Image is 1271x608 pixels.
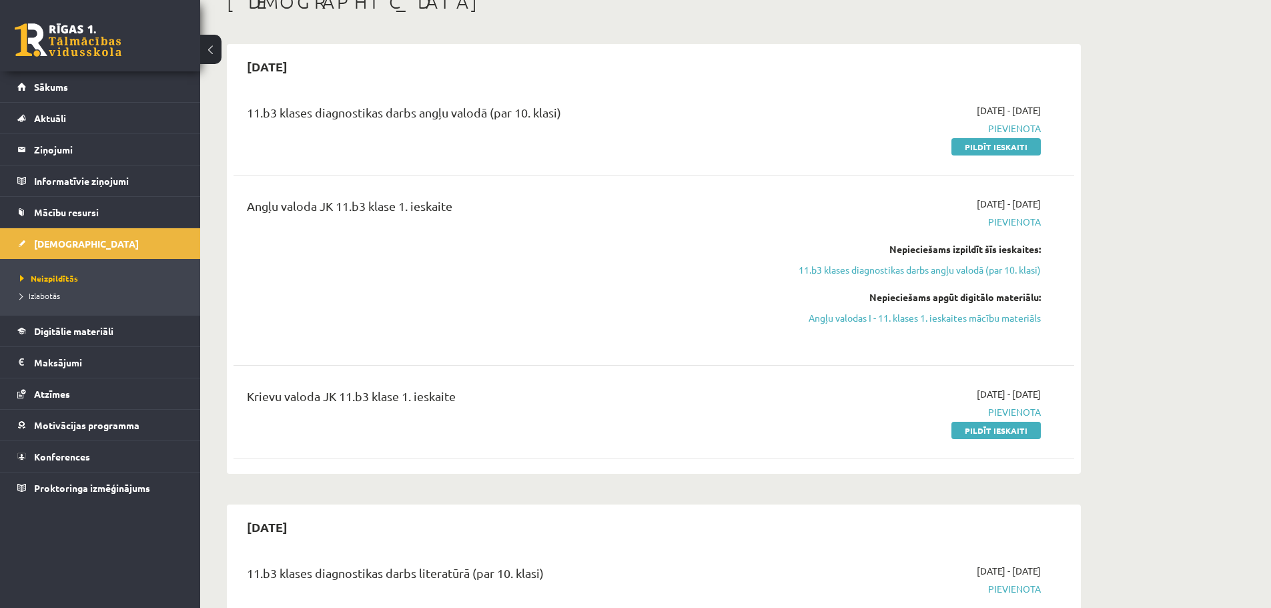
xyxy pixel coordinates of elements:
[977,197,1041,211] span: [DATE] - [DATE]
[34,238,139,250] span: [DEMOGRAPHIC_DATA]
[17,441,183,472] a: Konferences
[34,482,150,494] span: Proktoringa izmēģinājums
[247,197,769,222] div: Angļu valoda JK 11.b3 klase 1. ieskaite
[789,121,1041,135] span: Pievienota
[17,473,183,503] a: Proktoringa izmēģinājums
[17,71,183,102] a: Sākums
[17,103,183,133] a: Aktuāli
[20,272,187,284] a: Neizpildītās
[789,242,1041,256] div: Nepieciešams izpildīt šīs ieskaites:
[789,405,1041,419] span: Pievienota
[247,103,769,128] div: 11.b3 klases diagnostikas darbs angļu valodā (par 10. klasi)
[789,263,1041,277] a: 11.b3 klases diagnostikas darbs angļu valodā (par 10. klasi)
[247,564,769,589] div: 11.b3 klases diagnostikas darbs literatūrā (par 10. klasi)
[789,290,1041,304] div: Nepieciešams apgūt digitālo materiālu:
[951,138,1041,156] a: Pildīt ieskaiti
[789,215,1041,229] span: Pievienota
[17,166,183,196] a: Informatīvie ziņojumi
[15,23,121,57] a: Rīgas 1. Tālmācības vidusskola
[977,387,1041,401] span: [DATE] - [DATE]
[789,311,1041,325] a: Angļu valodas I - 11. klases 1. ieskaites mācību materiāls
[247,387,769,412] div: Krievu valoda JK 11.b3 klase 1. ieskaite
[34,450,90,463] span: Konferences
[17,316,183,346] a: Digitālie materiāli
[17,228,183,259] a: [DEMOGRAPHIC_DATA]
[17,378,183,409] a: Atzīmes
[234,51,301,82] h2: [DATE]
[17,134,183,165] a: Ziņojumi
[34,134,183,165] legend: Ziņojumi
[17,347,183,378] a: Maksājumi
[17,410,183,440] a: Motivācijas programma
[34,347,183,378] legend: Maksājumi
[977,564,1041,578] span: [DATE] - [DATE]
[34,112,66,124] span: Aktuāli
[20,290,60,301] span: Izlabotās
[34,81,68,93] span: Sākums
[977,103,1041,117] span: [DATE] - [DATE]
[20,290,187,302] a: Izlabotās
[20,273,78,284] span: Neizpildītās
[951,422,1041,439] a: Pildīt ieskaiti
[34,325,113,337] span: Digitālie materiāli
[34,388,70,400] span: Atzīmes
[17,197,183,228] a: Mācību resursi
[234,511,301,543] h2: [DATE]
[789,582,1041,596] span: Pievienota
[34,419,139,431] span: Motivācijas programma
[34,206,99,218] span: Mācību resursi
[34,166,183,196] legend: Informatīvie ziņojumi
